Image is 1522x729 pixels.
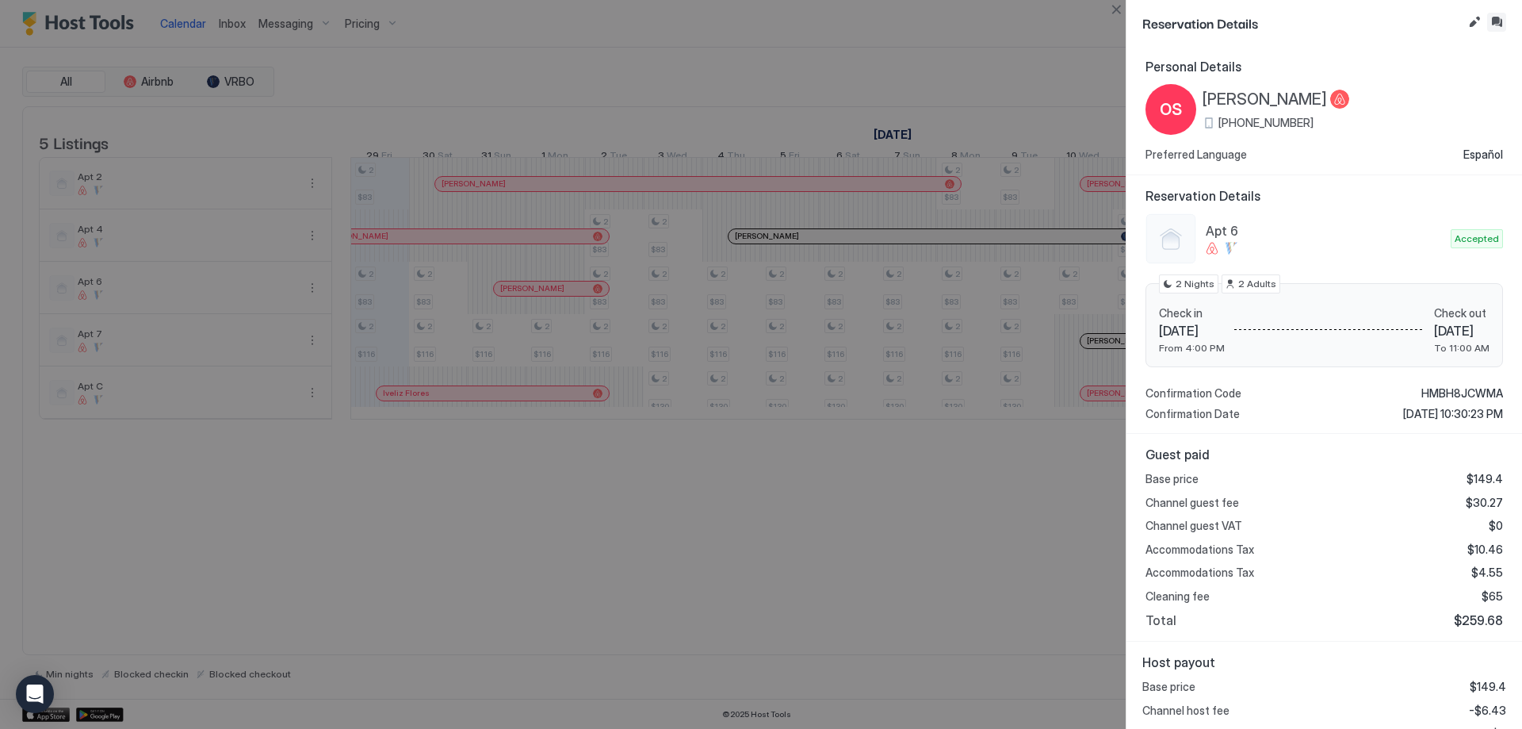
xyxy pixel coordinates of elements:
button: Edit reservation [1465,13,1484,32]
span: $149.4 [1470,680,1506,694]
span: Base price [1145,472,1199,486]
span: [PHONE_NUMBER] [1218,116,1314,130]
span: Español [1463,148,1503,162]
span: OS [1160,98,1182,121]
span: Confirmation Date [1145,407,1240,421]
span: Channel guest fee [1145,496,1239,510]
span: $0 [1489,519,1503,533]
span: Total [1145,612,1176,628]
span: -$6.43 [1469,704,1506,718]
span: [DATE] 10:30:23 PM [1403,407,1503,421]
span: $30.27 [1466,496,1503,510]
span: From 4:00 PM [1159,342,1225,354]
span: [PERSON_NAME] [1203,90,1327,109]
span: Cleaning fee [1145,589,1210,604]
span: Reservation Details [1145,188,1503,204]
span: $4.55 [1471,566,1503,580]
span: Check out [1434,306,1489,320]
span: 2 Nights [1176,277,1214,291]
span: Base price [1142,680,1195,694]
span: $10.46 [1467,543,1503,557]
div: Open Intercom Messenger [16,675,54,713]
span: Check in [1159,306,1225,320]
span: Channel guest VAT [1145,519,1242,533]
span: $65 [1482,589,1503,604]
span: Channel host fee [1142,704,1229,718]
span: Accepted [1455,232,1499,246]
span: [DATE] [1159,323,1225,339]
span: Host payout [1142,654,1506,670]
span: To 11:00 AM [1434,342,1489,354]
span: $149.4 [1467,472,1503,486]
span: Preferred Language [1145,148,1247,162]
button: Inbox [1487,13,1506,32]
span: [DATE] [1434,323,1489,339]
span: Personal Details [1145,59,1503,75]
span: Reservation Details [1142,13,1462,33]
span: Guest paid [1145,447,1503,462]
span: Confirmation Code [1145,386,1241,401]
span: HMBH8JCWMA [1421,386,1503,401]
span: 2 Adults [1238,277,1276,291]
span: Accommodations Tax [1145,543,1254,557]
span: $259.68 [1454,612,1503,628]
span: Accommodations Tax [1145,566,1254,580]
span: Apt 6 [1206,223,1444,239]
